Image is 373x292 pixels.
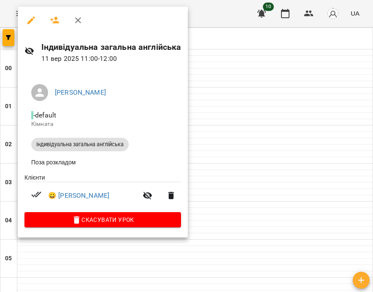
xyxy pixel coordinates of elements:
ul: Клієнти [24,173,181,213]
span: - default [31,111,58,119]
a: [PERSON_NAME] [55,88,106,96]
h6: Індивідуальна загальна англійська [41,41,181,54]
button: Скасувати Урок [24,212,181,227]
a: 😀 [PERSON_NAME] [48,191,109,201]
span: Індивідуальна загальна англійська [31,141,129,148]
p: Кімната [31,120,174,128]
svg: Візит сплачено [31,189,41,199]
li: Поза розкладом [24,155,181,170]
span: Скасувати Урок [31,215,174,225]
p: 11 вер 2025 11:00 - 12:00 [41,54,181,64]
